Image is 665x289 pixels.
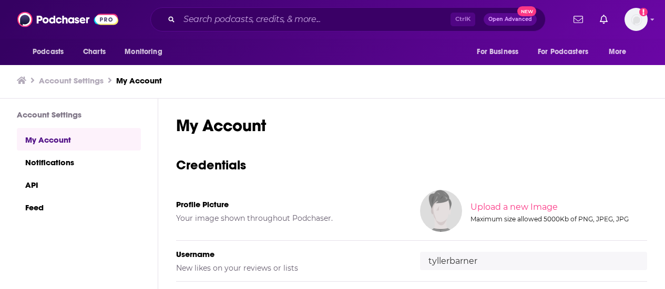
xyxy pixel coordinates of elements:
h1: My Account [176,115,647,136]
span: Monitoring [125,45,162,59]
span: For Business [477,45,518,59]
span: Logged in as tyllerbarner [625,8,648,31]
h3: Account Settings [17,110,141,120]
h5: New likes on your reviews or lists [176,263,403,273]
input: username [420,252,647,270]
span: For Podcasters [538,45,588,59]
a: My Account [116,76,162,85]
h5: Your image shown throughout Podchaser. [176,213,403,223]
span: Charts [83,45,106,59]
button: open menu [601,42,640,62]
span: New [517,6,536,16]
button: open menu [531,42,603,62]
svg: Add a profile image [639,8,648,16]
button: Show profile menu [625,8,648,31]
a: Show notifications dropdown [569,10,587,28]
button: open menu [25,42,77,62]
img: User Profile [625,8,648,31]
button: open menu [117,42,176,62]
div: Search podcasts, credits, & more... [150,7,546,31]
a: My Account [17,128,141,151]
button: open menu [469,42,531,62]
a: Account Settings [39,76,104,85]
span: Open Advanced [488,17,532,22]
input: Search podcasts, credits, & more... [179,11,451,28]
img: Your profile image [420,190,462,232]
button: Open AdvancedNew [484,13,537,26]
a: API [17,173,141,196]
a: Show notifications dropdown [596,10,612,28]
h5: Username [176,249,403,259]
span: Ctrl K [451,13,475,26]
h3: Credentials [176,157,647,173]
a: Charts [76,42,112,62]
a: Feed [17,196,141,218]
h5: Profile Picture [176,199,403,209]
a: Notifications [17,151,141,173]
span: More [609,45,627,59]
span: Podcasts [33,45,64,59]
div: Maximum size allowed 5000Kb of PNG, JPEG, JPG [470,215,645,223]
img: Podchaser - Follow, Share and Rate Podcasts [17,9,118,29]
